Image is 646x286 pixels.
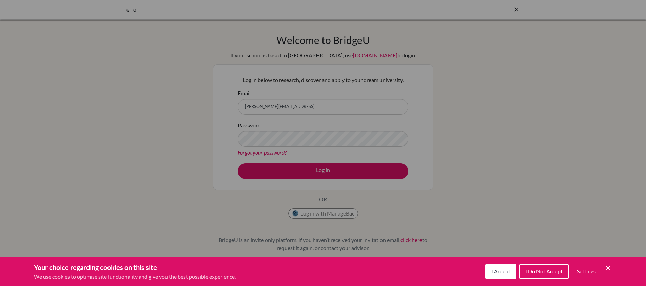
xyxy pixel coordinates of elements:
[34,272,236,281] p: We use cookies to optimise site functionality and give you the best possible experience.
[34,262,236,272] h3: Your choice regarding cookies on this site
[604,264,612,272] button: Save and close
[491,268,510,274] span: I Accept
[577,268,596,274] span: Settings
[571,265,601,278] button: Settings
[525,268,563,274] span: I Do Not Accept
[485,264,516,279] button: I Accept
[519,264,569,279] button: I Do Not Accept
